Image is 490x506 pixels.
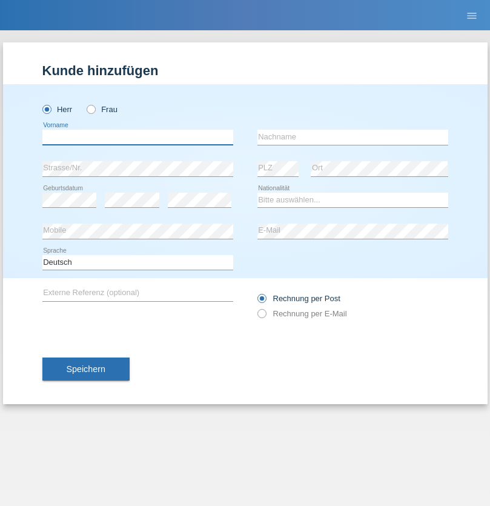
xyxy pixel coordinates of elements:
label: Frau [87,105,118,114]
label: Herr [42,105,73,114]
label: Rechnung per E-Mail [257,309,347,318]
input: Frau [87,105,94,113]
input: Herr [42,105,50,113]
label: Rechnung per Post [257,294,340,303]
input: Rechnung per Post [257,294,265,309]
a: menu [460,12,484,19]
input: Rechnung per E-Mail [257,309,265,324]
h1: Kunde hinzufügen [42,63,448,78]
i: menu [466,10,478,22]
button: Speichern [42,358,130,381]
span: Speichern [67,364,105,374]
